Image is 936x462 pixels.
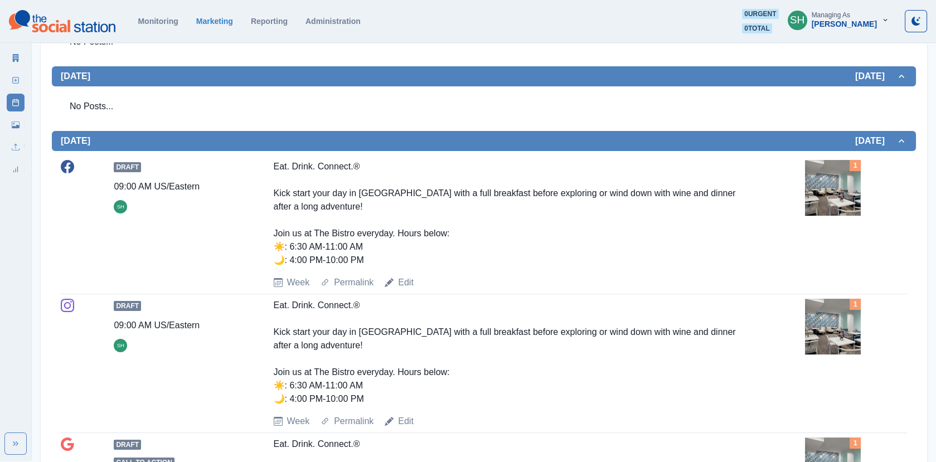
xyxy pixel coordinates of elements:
div: Sara Haas [117,339,124,352]
div: 09:00 AM US/Eastern [114,180,200,193]
div: Sara Haas [790,7,805,33]
a: Marketing [196,17,233,26]
div: Eat. Drink. Connect.® Kick start your day in [GEOGRAPHIC_DATA] with a full breakfast before explo... [274,160,748,267]
a: Uploads [7,138,25,156]
a: Post Schedule [7,94,25,111]
a: Marketing Summary [7,49,25,67]
a: Week [287,415,310,428]
span: 0 urgent [742,9,778,19]
img: izaaippxbijbr558zox6 [805,160,861,216]
a: Monitoring [138,17,178,26]
a: Permalink [334,276,374,289]
div: [PERSON_NAME] [812,20,877,29]
div: Total Media Attached [850,299,861,310]
a: Media Library [7,116,25,134]
span: Draft [114,440,141,450]
img: izaaippxbijbr558zox6 [805,299,861,354]
span: Draft [114,301,141,311]
button: Expand [4,432,27,455]
button: Managing As[PERSON_NAME] [779,9,898,31]
a: Review Summary [7,161,25,178]
img: logoTextSVG.62801f218bc96a9b266caa72a09eb111.svg [9,10,115,32]
span: Draft [114,162,141,172]
h2: [DATE] [855,71,896,81]
a: Reporting [251,17,288,26]
h2: [DATE] [61,135,90,146]
h2: [DATE] [855,135,896,146]
div: No Posts... [61,91,907,122]
div: Eat. Drink. Connect.® Kick start your day in [GEOGRAPHIC_DATA] with a full breakfast before explo... [274,299,748,406]
div: Sara Haas [117,200,124,213]
div: Managing As [812,11,850,19]
a: Edit [398,415,414,428]
div: 09:00 AM US/Eastern [114,319,200,332]
a: Permalink [334,415,374,428]
div: [DATE][DATE] [52,22,916,66]
div: [DATE][DATE] [52,86,916,131]
div: Total Media Attached [850,160,861,171]
a: Administration [305,17,361,26]
h2: [DATE] [61,71,90,81]
button: [DATE][DATE] [52,131,916,151]
a: Edit [398,276,414,289]
button: [DATE][DATE] [52,66,916,86]
a: Week [287,276,310,289]
a: New Post [7,71,25,89]
button: Toggle Mode [905,10,927,32]
div: Total Media Attached [850,437,861,449]
span: 0 total [742,23,772,33]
